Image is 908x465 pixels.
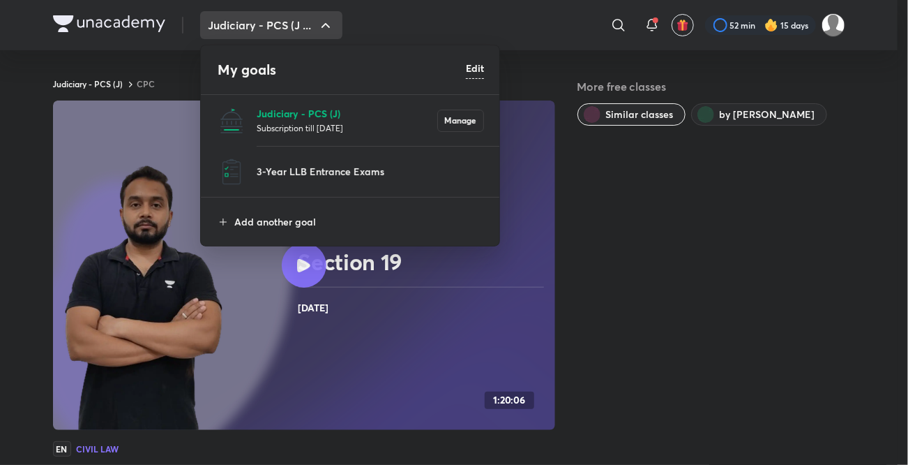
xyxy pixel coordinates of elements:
button: Manage [437,110,484,132]
p: 3-Year LLB Entrance Exams [257,164,484,179]
img: 3-Year LLB Entrance Exams [218,158,245,186]
p: Judiciary - PCS (J) [257,106,437,121]
h6: Edit [466,61,484,75]
p: Subscription till [DATE] [257,121,437,135]
img: Judiciary - PCS (J) [218,107,245,135]
h4: My goals [218,59,466,80]
p: Add another goal [234,214,484,229]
